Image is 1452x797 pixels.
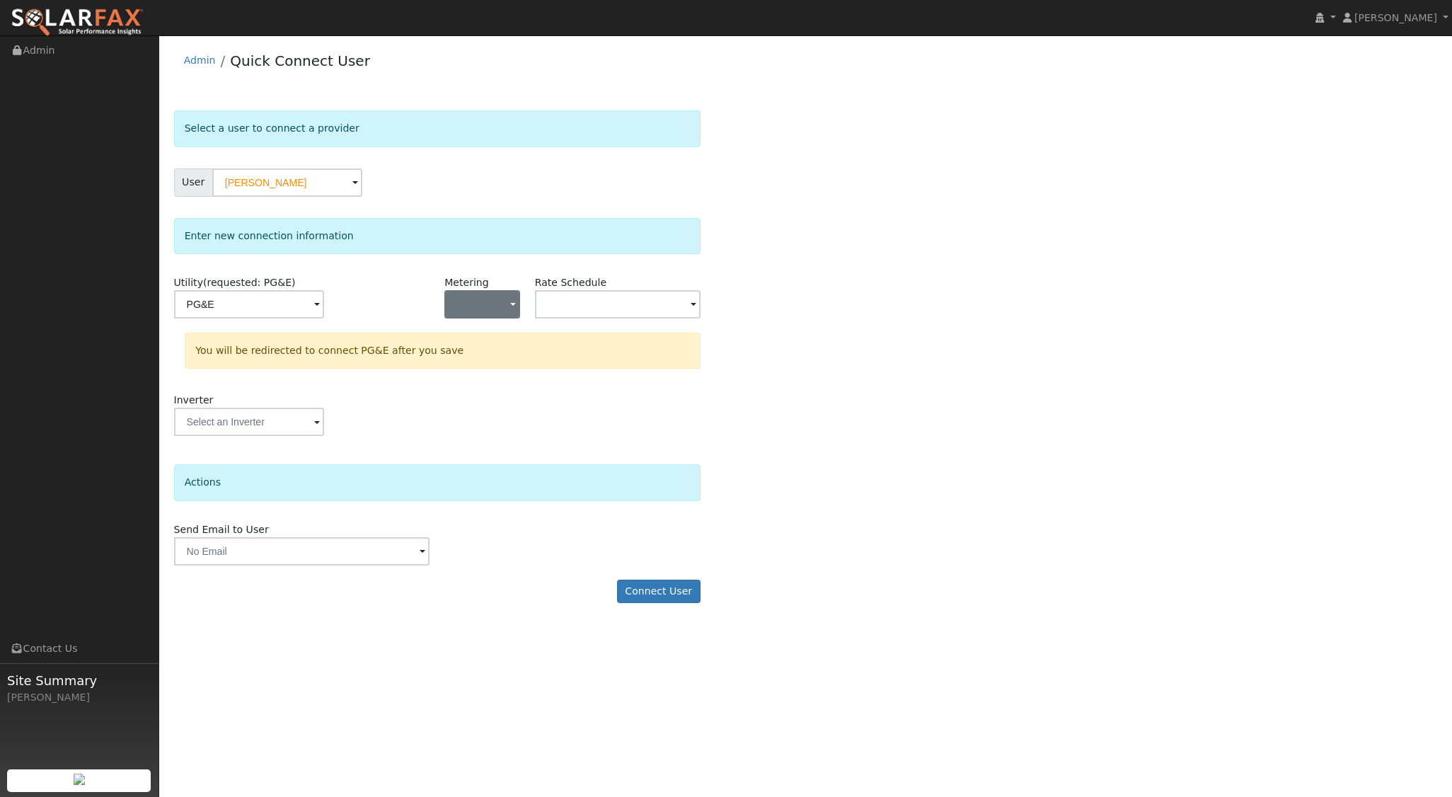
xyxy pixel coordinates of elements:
button: Connect User [617,580,701,604]
a: Quick Connect User [230,52,370,69]
label: Rate Schedule [535,275,606,290]
input: Select a Utility [174,290,324,319]
label: Send Email to User [174,522,269,537]
div: Enter new connection information [174,218,701,254]
span: User [174,168,213,197]
input: Select an Inverter [174,408,324,436]
div: [PERSON_NAME] [7,690,151,705]
span: [PERSON_NAME] [1354,12,1437,23]
input: No Email [174,537,430,566]
div: You will be redirected to connect PG&E after you save [185,333,701,369]
label: Utility [174,275,296,290]
input: Select a User [212,168,362,197]
a: Admin [184,55,216,66]
label: Metering [444,275,489,290]
img: SolarFax [11,8,144,38]
span: (requested: PG&E) [203,277,296,288]
span: Site Summary [7,671,151,690]
img: retrieve [74,774,85,785]
div: Select a user to connect a provider [174,110,701,147]
div: Actions [174,464,701,500]
label: Inverter [174,393,214,408]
